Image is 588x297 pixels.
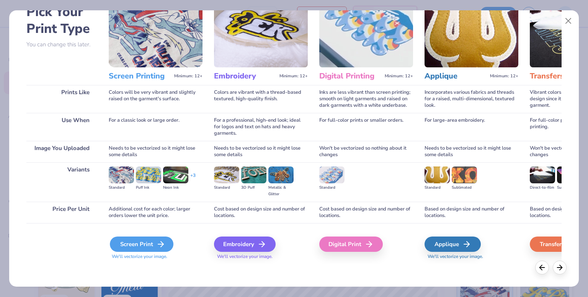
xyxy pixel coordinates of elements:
[214,166,239,183] img: Standard
[319,237,383,252] div: Digital Print
[214,141,308,162] div: Needs to be vectorized so it might lose some details
[214,202,308,223] div: Cost based on design size and number of locations.
[26,85,97,113] div: Prints Like
[425,253,518,260] span: We'll vectorize your image.
[452,166,477,183] img: Sublimated
[319,113,413,141] div: For full-color prints or smaller orders.
[530,237,586,252] div: Transfers
[26,41,97,48] p: You can change this later.
[319,184,345,191] div: Standard
[241,184,266,191] div: 3D Puff
[557,184,582,191] div: Supacolor
[490,73,518,79] span: Minimum: 12+
[174,73,203,79] span: Minimum: 12+
[109,166,134,183] img: Standard
[268,166,294,183] img: Metallic & Glitter
[557,166,582,183] img: Supacolor
[109,253,203,260] span: We'll vectorize your image.
[425,71,487,81] h3: Applique
[425,166,450,183] img: Standard
[319,85,413,113] div: Inks are less vibrant than screen printing; smooth on light garments and raised on dark garments ...
[279,73,308,79] span: Minimum: 12+
[163,184,188,191] div: Neon Ink
[268,184,294,197] div: Metallic & Glitter
[26,162,97,202] div: Variants
[109,113,203,141] div: For a classic look or large order.
[136,166,161,183] img: Puff Ink
[530,184,555,191] div: Direct-to-film
[452,184,477,191] div: Sublimated
[26,3,97,37] h2: Pick Your Print Type
[385,73,413,79] span: Minimum: 12+
[319,166,345,183] img: Standard
[109,202,203,223] div: Additional cost for each color; larger orders lower the unit price.
[214,184,239,191] div: Standard
[136,184,161,191] div: Puff Ink
[190,172,196,185] div: + 3
[214,253,308,260] span: We'll vectorize your image.
[425,237,481,252] div: Applique
[319,71,382,81] h3: Digital Printing
[109,85,203,113] div: Colors will be very vibrant and slightly raised on the garment's surface.
[214,113,308,141] div: For a professional, high-end look; ideal for logos and text on hats and heavy garments.
[163,166,188,183] img: Neon Ink
[425,202,518,223] div: Based on design size and number of locations.
[109,141,203,162] div: Needs to be vectorized so it might lose some details
[110,237,173,252] div: Screen Print
[26,202,97,223] div: Price Per Unit
[319,202,413,223] div: Cost based on design size and number of locations.
[530,166,555,183] img: Direct-to-film
[109,184,134,191] div: Standard
[26,113,97,141] div: Use When
[241,166,266,183] img: 3D Puff
[214,237,276,252] div: Embroidery
[214,71,276,81] h3: Embroidery
[425,85,518,113] div: Incorporates various fabrics and threads for a raised, multi-dimensional, textured look.
[26,141,97,162] div: Image You Uploaded
[425,141,518,162] div: Needs to be vectorized so it might lose some details
[425,113,518,141] div: For large-area embroidery.
[319,141,413,162] div: Won't be vectorized so nothing about it changes
[425,184,450,191] div: Standard
[109,71,171,81] h3: Screen Printing
[214,85,308,113] div: Colors are vibrant with a thread-based textured, high-quality finish.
